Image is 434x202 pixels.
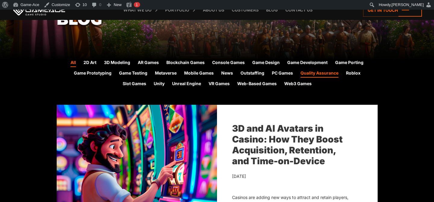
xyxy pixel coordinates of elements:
[71,59,76,67] a: All
[83,59,96,67] a: 2D Art
[232,123,343,166] a: 3D and AI Avatars in Casino: How They Boost Acquisition, Retention, and Time-on-Device
[155,70,177,78] a: Metaverse
[363,4,422,17] a: Get in touch
[237,80,277,88] a: Web-Based Games
[284,80,312,88] a: Web3 Games
[154,80,165,88] a: Unity
[138,59,159,67] a: AR Games
[241,70,264,78] a: Outstaffing
[212,59,245,67] a: Console Games
[166,59,205,67] a: Blockchain Games
[119,70,147,78] a: Game Testing
[272,70,293,78] a: PC Games
[346,70,360,78] a: Roblox
[300,70,338,78] a: Quality Assurance
[104,59,130,67] a: 3D Modeling
[172,80,201,88] a: Unreal Engine
[184,70,214,78] a: Mobile Games
[221,70,233,78] a: News
[252,59,280,67] a: Game Design
[392,2,424,7] span: [PERSON_NAME]
[57,11,378,28] h1: Blog
[209,80,230,88] a: VR Games
[287,59,328,67] a: Game Development
[136,2,138,7] span: 1
[335,59,363,67] a: Game Porting
[74,70,112,78] a: Game Prototyping
[232,172,351,180] div: [DATE]
[123,80,146,88] a: Slot Games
